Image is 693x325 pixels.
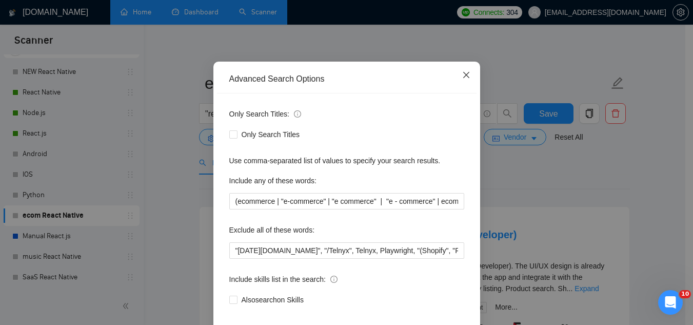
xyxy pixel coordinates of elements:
span: info-circle [294,110,301,118]
span: Only Search Titles [237,129,304,140]
iframe: Intercom live chat [658,290,683,315]
div: Use comma-separated list of values to specify your search results. [229,155,464,166]
label: Include any of these words: [229,173,316,189]
label: Exclude all of these words: [229,222,315,238]
span: info-circle [330,276,338,283]
div: Advanced Search Options [229,73,464,85]
span: Only Search Titles: [229,108,301,120]
span: Include skills list in the search: [229,274,338,285]
span: Also search on Skills [237,294,308,305]
span: close [462,71,470,79]
button: Close [452,62,480,89]
span: 10 [679,290,691,298]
